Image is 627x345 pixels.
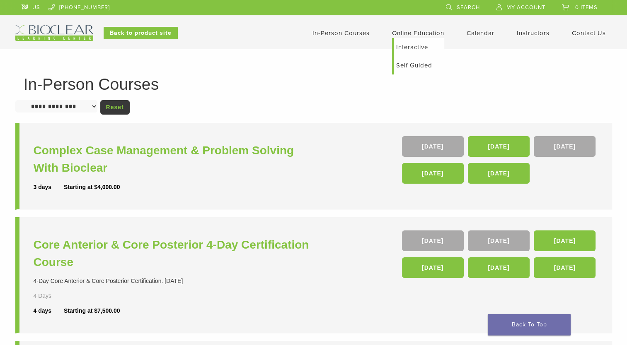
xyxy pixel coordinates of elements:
[34,142,316,177] a: Complex Case Management & Problem Solving With Bioclear
[534,230,596,251] a: [DATE]
[468,257,530,278] a: [DATE]
[468,163,530,184] a: [DATE]
[15,25,93,41] img: Bioclear
[467,29,494,37] a: Calendar
[312,29,370,37] a: In-Person Courses
[402,230,598,282] div: , , , , ,
[468,230,530,251] a: [DATE]
[34,183,64,192] div: 3 days
[468,136,530,157] a: [DATE]
[104,27,178,39] a: Back to product site
[575,4,598,11] span: 0 items
[402,136,464,157] a: [DATE]
[534,136,596,157] a: [DATE]
[34,277,316,285] div: 4-Day Core Anterior & Core Posterior Certification. [DATE]
[402,230,464,251] a: [DATE]
[24,76,604,92] h1: In-Person Courses
[34,292,76,300] div: 4 Days
[517,29,550,37] a: Instructors
[402,163,464,184] a: [DATE]
[34,236,316,271] a: Core Anterior & Core Posterior 4-Day Certification Course
[394,38,444,56] a: Interactive
[64,307,120,315] div: Starting at $7,500.00
[534,257,596,278] a: [DATE]
[100,100,130,115] a: Reset
[64,183,120,192] div: Starting at $4,000.00
[457,4,480,11] span: Search
[402,257,464,278] a: [DATE]
[394,56,444,74] a: Self Guided
[488,314,571,335] a: Back To Top
[392,29,444,37] a: Online Education
[506,4,545,11] span: My Account
[572,29,606,37] a: Contact Us
[402,136,598,188] div: , , , ,
[34,307,64,315] div: 4 days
